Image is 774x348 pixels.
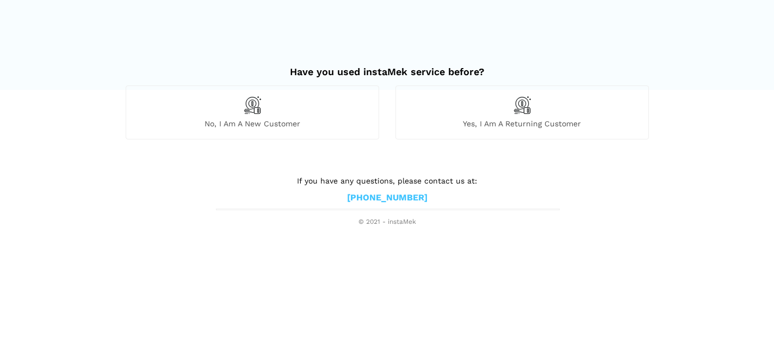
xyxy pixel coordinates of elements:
[216,218,559,227] span: © 2021 - instaMek
[396,119,648,129] span: Yes, I am a returning customer
[126,55,649,78] h2: Have you used instaMek service before?
[347,192,428,204] a: [PHONE_NUMBER]
[216,175,559,187] p: If you have any questions, please contact us at:
[126,119,379,129] span: No, I am a new customer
